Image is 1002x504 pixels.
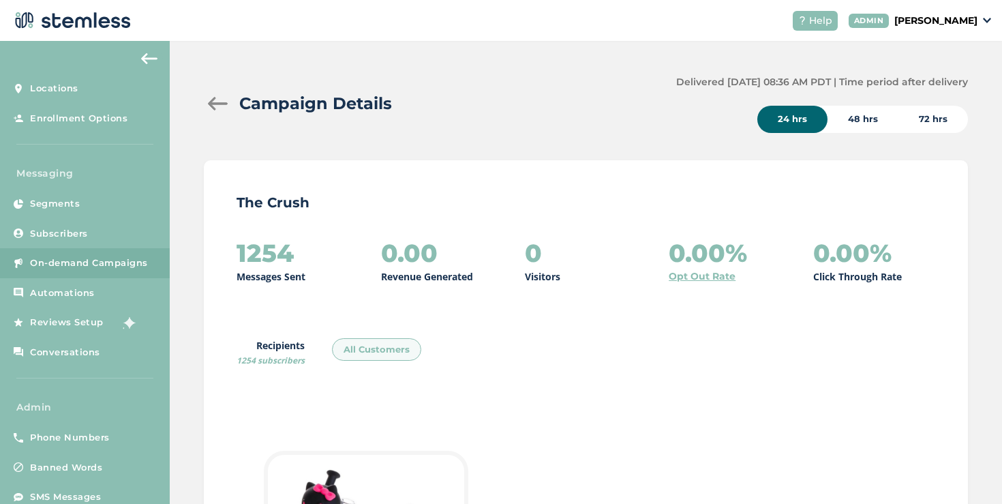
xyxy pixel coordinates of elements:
[813,269,902,284] p: Click Through Rate
[114,309,141,336] img: glitter-stars-b7820f95.gif
[237,269,305,284] p: Messages Sent
[332,338,421,361] div: All Customers
[30,112,127,125] span: Enrollment Options
[798,16,806,25] img: icon-help-white-03924b79.svg
[757,106,828,133] div: 24 hrs
[898,106,968,133] div: 72 hrs
[381,239,438,267] h2: 0.00
[30,286,95,300] span: Automations
[809,14,832,28] span: Help
[30,490,101,504] span: SMS Messages
[983,18,991,23] img: icon_down-arrow-small-66adaf34.svg
[934,439,1002,504] iframe: Chat Widget
[676,75,968,89] label: Delivered [DATE] 08:36 AM PDT | Time period after delivery
[30,316,104,329] span: Reviews Setup
[30,227,88,241] span: Subscribers
[525,239,542,267] h2: 0
[813,239,892,267] h2: 0.00%
[141,53,157,64] img: icon-arrow-back-accent-c549486e.svg
[30,346,100,359] span: Conversations
[381,269,473,284] p: Revenue Generated
[30,256,148,270] span: On-demand Campaigns
[828,106,898,133] div: 48 hrs
[669,269,735,284] a: Opt Out Rate
[669,239,747,267] h2: 0.00%
[525,269,560,284] p: Visitors
[30,197,80,211] span: Segments
[11,7,131,34] img: logo-dark-0685b13c.svg
[237,239,294,267] h2: 1254
[30,461,102,475] span: Banned Words
[237,355,305,366] span: 1254 subscribers
[30,82,78,95] span: Locations
[237,193,935,212] p: The Crush
[237,338,305,367] label: Recipients
[30,431,110,445] span: Phone Numbers
[239,91,392,116] h2: Campaign Details
[894,14,977,28] p: [PERSON_NAME]
[849,14,890,28] div: ADMIN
